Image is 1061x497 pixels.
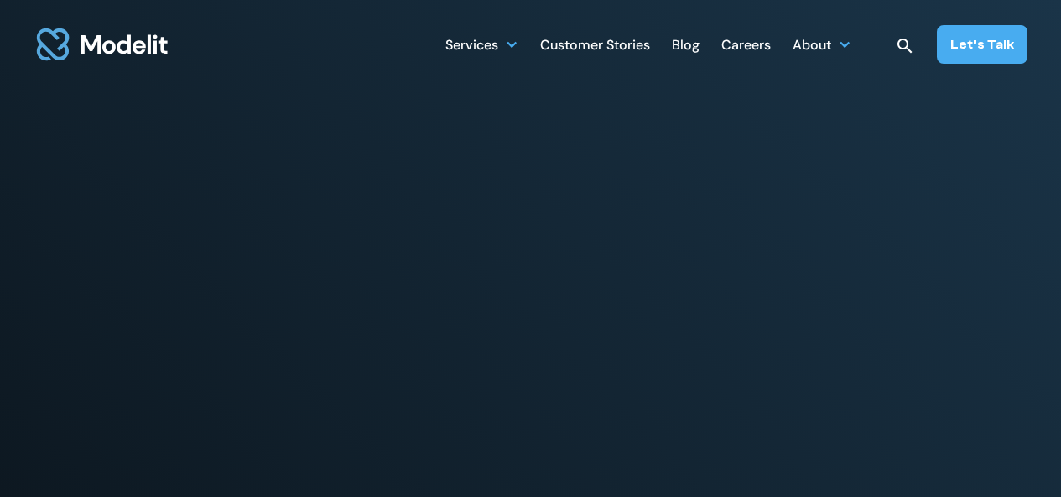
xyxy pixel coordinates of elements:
[950,35,1014,54] div: Let’s Talk
[445,30,498,63] div: Services
[937,25,1027,64] a: Let’s Talk
[445,28,518,60] div: Services
[793,30,831,63] div: About
[672,28,700,60] a: Blog
[34,18,171,70] img: modelit logo
[793,28,851,60] div: About
[721,28,771,60] a: Careers
[672,30,700,63] div: Blog
[540,28,650,60] a: Customer Stories
[34,18,171,70] a: home
[540,30,650,63] div: Customer Stories
[721,30,771,63] div: Careers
